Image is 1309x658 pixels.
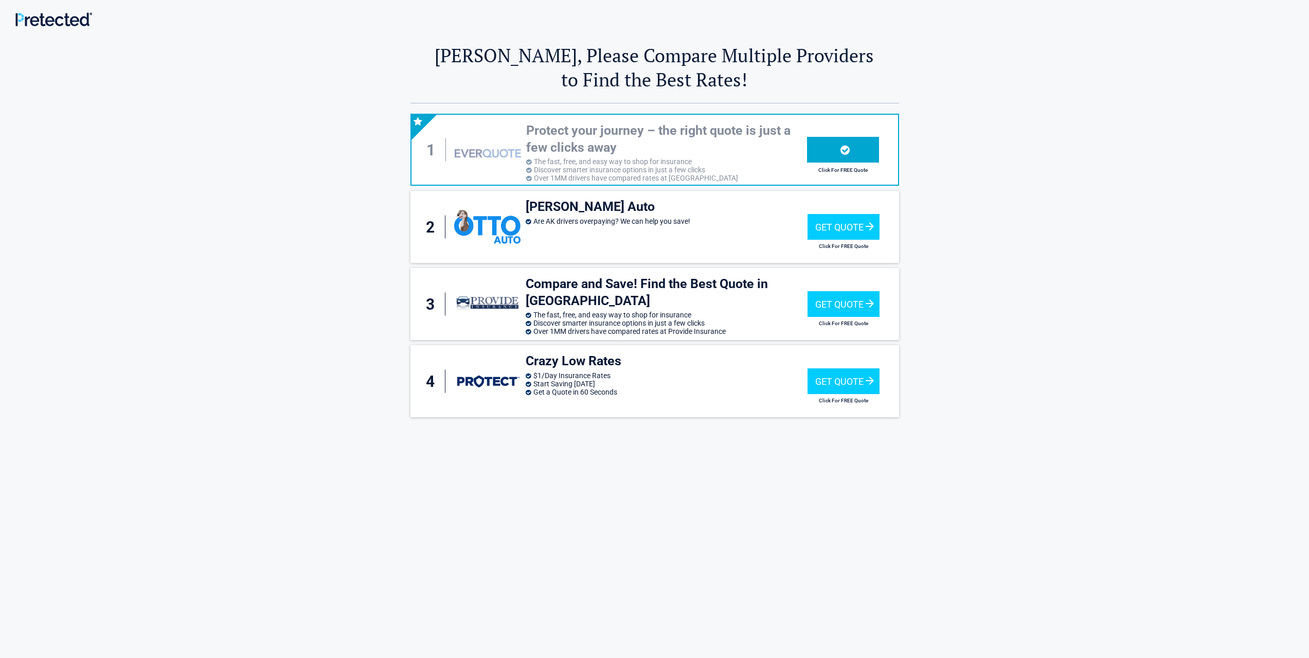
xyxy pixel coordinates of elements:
[526,319,808,327] li: Discover smarter insurance options in just a few clicks
[526,353,808,370] h3: Crazy Low Rates
[454,210,521,244] img: ottoinsurance's logo
[808,398,880,403] h2: Click For FREE Quote
[422,138,446,162] div: 1
[526,371,808,380] li: $1/Day Insurance Rates
[526,157,807,166] li: The fast, free, and easy way to shop for insurance
[526,276,808,309] h3: Compare and Save! Find the Best Quote in [GEOGRAPHIC_DATA]
[410,43,899,92] h2: [PERSON_NAME], Please Compare Multiple Providers to Find the Best Rates!
[421,216,445,239] div: 2
[808,214,880,240] div: Get Quote
[421,293,445,316] div: 3
[454,365,521,397] img: protect's logo
[526,217,808,225] li: Are AK drivers overpaying? We can help you save!
[15,12,92,26] img: Main Logo
[454,288,521,320] img: provide-insurance's logo
[526,122,807,156] h3: Protect your journey – the right quote is just a few clicks away
[808,291,880,317] div: Get Quote
[526,199,808,216] h3: [PERSON_NAME] Auto
[455,149,521,157] img: everquote's logo
[526,327,808,335] li: Over 1MM drivers have compared rates at Provide Insurance
[526,388,808,396] li: Get a Quote in 60 Seconds
[526,174,807,182] li: Over 1MM drivers have compared rates at [GEOGRAPHIC_DATA]
[808,321,880,326] h2: Click For FREE Quote
[808,368,880,394] div: Get Quote
[808,243,880,249] h2: Click For FREE Quote
[526,166,807,174] li: Discover smarter insurance options in just a few clicks
[526,311,808,319] li: The fast, free, and easy way to shop for insurance
[526,380,808,388] li: Start Saving [DATE]
[807,167,879,173] h2: Click For FREE Quote
[421,370,445,393] div: 4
